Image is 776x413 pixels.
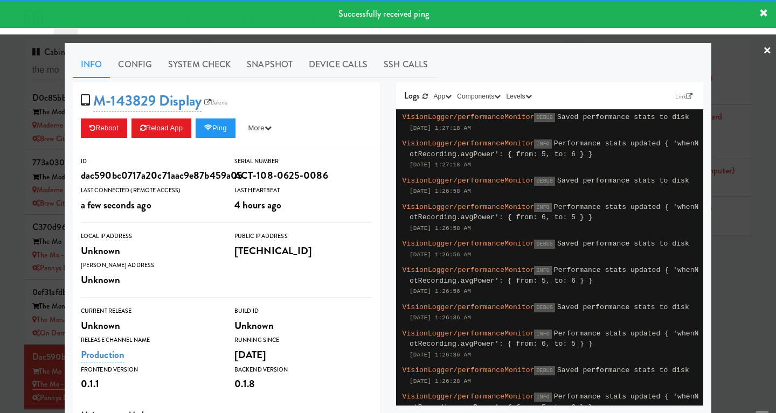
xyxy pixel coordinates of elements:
span: INFO [534,330,551,339]
span: VisionLogger/performanceMonitor [403,139,535,148]
span: VisionLogger/performanceMonitor [403,366,535,374]
a: Device Calls [301,51,376,78]
div: 0.1.8 [234,375,372,393]
span: [DATE] 1:26:36 AM [410,352,471,358]
span: VisionLogger/performanceMonitor [403,113,535,121]
span: INFO [534,393,551,402]
span: INFO [534,266,551,275]
div: Release Channel Name [81,335,218,346]
div: [PERSON_NAME] Address [81,260,218,271]
span: VisionLogger/performanceMonitor [403,203,535,211]
span: [DATE] 1:26:28 AM [410,378,471,384]
div: Unknown [234,317,372,335]
span: VisionLogger/performanceMonitor [403,330,535,338]
span: 4 hours ago [234,198,281,212]
span: Performance stats updated { 'whenNotRecording.avgPower': { from: 5, to: 6 } } [410,266,699,285]
span: a few seconds ago [81,198,151,212]
span: Successfully received ping [338,8,429,20]
button: App [431,91,455,102]
a: Config [110,51,160,78]
span: Saved performance stats to disk [557,240,689,248]
div: ID [81,156,218,167]
div: Local IP Address [81,231,218,242]
a: Link [673,91,695,102]
div: Serial Number [234,156,372,167]
span: Saved performance stats to disk [557,366,689,374]
span: INFO [534,139,551,149]
span: VisionLogger/performanceMonitor [403,266,535,274]
div: Public IP Address [234,231,372,242]
span: Saved performance stats to disk [557,303,689,311]
a: Snapshot [239,51,301,78]
span: DEBUG [534,240,555,249]
div: dac590bc0717a20c71aac9e87b459a05 [81,166,218,185]
div: Current Release [81,306,218,317]
span: VisionLogger/performanceMonitor [403,240,535,248]
button: Reboot [81,118,127,138]
span: Logs [404,89,420,102]
div: 0.1.1 [81,375,218,393]
span: [DATE] 1:26:58 AM [410,225,471,232]
div: Unknown [81,242,218,260]
button: Ping [196,118,235,138]
span: [DATE] 1:26:56 AM [410,251,471,258]
span: Saved performance stats to disk [557,177,689,185]
span: Performance stats updated { 'whenNotRecording.avgPower': { from: 5, to: 6 } } [410,139,699,158]
span: Performance stats updated { 'whenNotRecording.avgPower': { from: 6, to: 5 } } [410,203,699,222]
span: [DATE] 1:27:18 AM [410,125,471,131]
a: Balena [202,97,231,108]
span: [DATE] [234,347,267,362]
span: DEBUG [534,177,555,186]
a: SSH Calls [376,51,436,78]
div: Unknown [81,317,218,335]
a: Production [81,347,124,362]
div: Backend Version [234,365,372,375]
div: Build Id [234,306,372,317]
span: [DATE] 1:26:58 AM [410,188,471,194]
button: Reload App [131,118,191,138]
a: M-143829 Display [93,90,202,111]
div: Running Since [234,335,372,346]
span: DEBUG [534,303,555,312]
div: ACT-108-0625-0086 [234,166,372,185]
a: System Check [160,51,239,78]
span: Saved performance stats to disk [557,113,689,121]
span: DEBUG [534,113,555,122]
div: Frontend Version [81,365,218,375]
span: VisionLogger/performanceMonitor [403,177,535,185]
span: Performance stats updated { 'whenNotRecording.avgPower': { from: 6, to: 5 } } [410,330,699,348]
a: Info [73,51,110,78]
span: Performance stats updated { 'whenNotRecording.avgPower': { from: 5, to: 6 } } [410,393,699,411]
span: VisionLogger/performanceMonitor [403,393,535,401]
div: Last Heartbeat [234,185,372,196]
span: DEBUG [534,366,555,375]
span: VisionLogger/performanceMonitor [403,303,535,311]
div: [TECHNICAL_ID] [234,242,372,260]
button: Components [454,91,503,102]
button: Levels [503,91,534,102]
div: Last Connected (Remote Access) [81,185,218,196]
button: More [240,118,280,138]
span: INFO [534,203,551,212]
span: [DATE] 1:26:36 AM [410,314,471,321]
span: [DATE] 1:26:56 AM [410,288,471,295]
div: Unknown [81,271,218,289]
a: × [763,34,772,68]
span: [DATE] 1:27:18 AM [410,162,471,168]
